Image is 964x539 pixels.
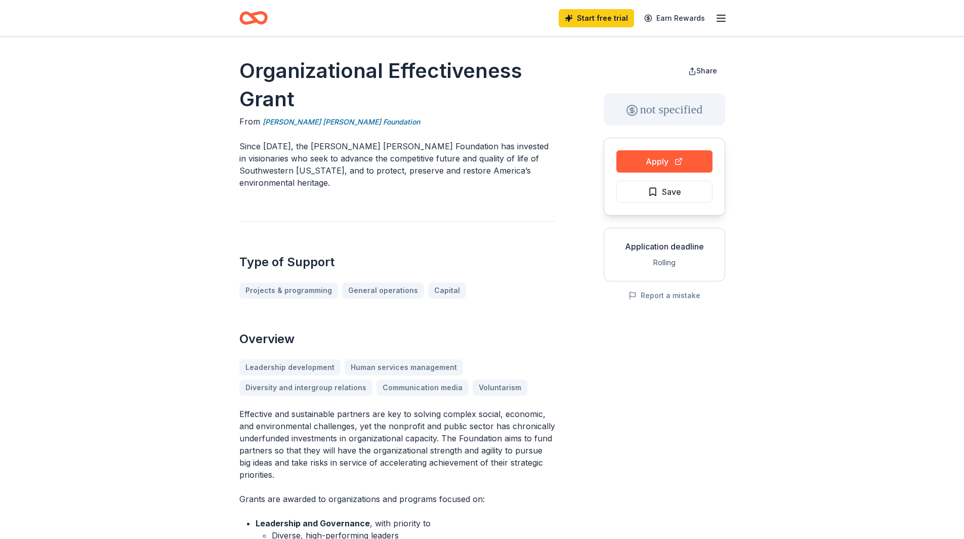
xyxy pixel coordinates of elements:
button: Share [680,61,725,81]
a: Earn Rewards [638,9,711,27]
p: Grants are awarded to organizations and programs focused on: [239,493,555,505]
strong: Leadership and Governance [256,518,370,528]
h2: Overview [239,331,555,347]
div: not specified [604,93,725,126]
div: Rolling [612,257,717,269]
button: Save [616,181,712,203]
span: Share [696,66,717,75]
p: Effective and sustainable partners are key to solving complex social, economic, and environmental... [239,408,555,481]
div: Application deadline [612,240,717,253]
h1: Organizational Effectiveness Grant [239,57,555,113]
h2: Type of Support [239,254,555,270]
div: From [239,115,555,128]
span: Save [662,185,681,198]
a: Home [239,6,268,30]
button: Report a mistake [628,289,700,302]
a: Start free trial [559,9,634,27]
a: [PERSON_NAME] [PERSON_NAME] Foundation [263,116,420,128]
button: Apply [616,150,712,173]
p: Since [DATE], the [PERSON_NAME] [PERSON_NAME] Foundation has invested in visionaries who seek to ... [239,140,555,189]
